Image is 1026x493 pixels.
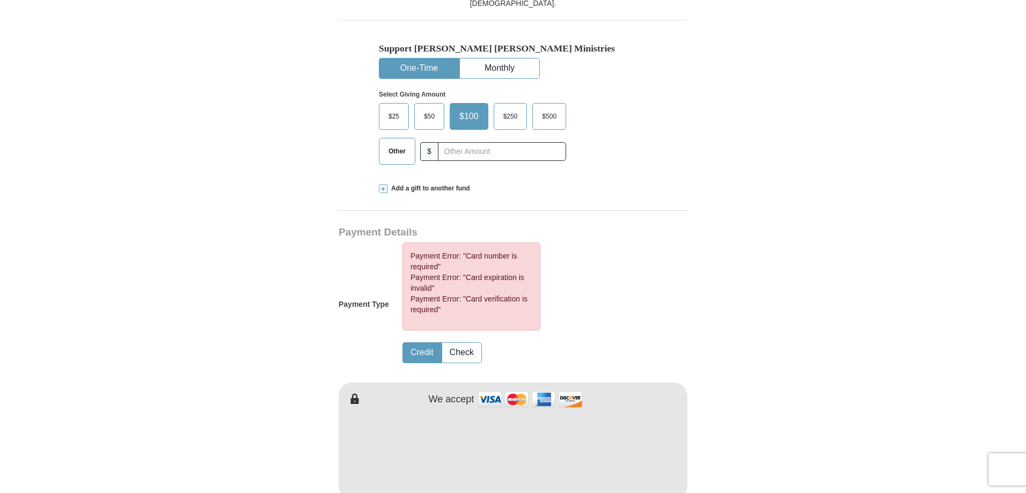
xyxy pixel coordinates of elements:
span: Add a gift to another fund [387,184,470,193]
span: $50 [419,108,440,124]
h5: Payment Type [339,300,389,309]
strong: Select Giving Amount [379,91,445,98]
span: $500 [537,108,562,124]
img: credit cards accepted [477,388,584,411]
h4: We accept [429,394,474,406]
span: $ [420,142,438,161]
li: Payment Error: "Card expiration is invalid" [411,272,532,293]
li: Payment Error: "Card number is required" [411,251,532,272]
span: $100 [454,108,484,124]
button: Credit [403,343,441,363]
h3: Payment Details [339,226,612,239]
input: Other Amount [438,142,566,161]
li: Payment Error: "Card verification is required" [411,293,532,315]
button: Monthly [460,58,539,78]
span: $250 [498,108,523,124]
h5: Support [PERSON_NAME] [PERSON_NAME] Ministries [379,43,647,54]
span: $25 [383,108,405,124]
button: One-Time [379,58,459,78]
button: Check [442,343,481,363]
span: Other [383,143,411,159]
